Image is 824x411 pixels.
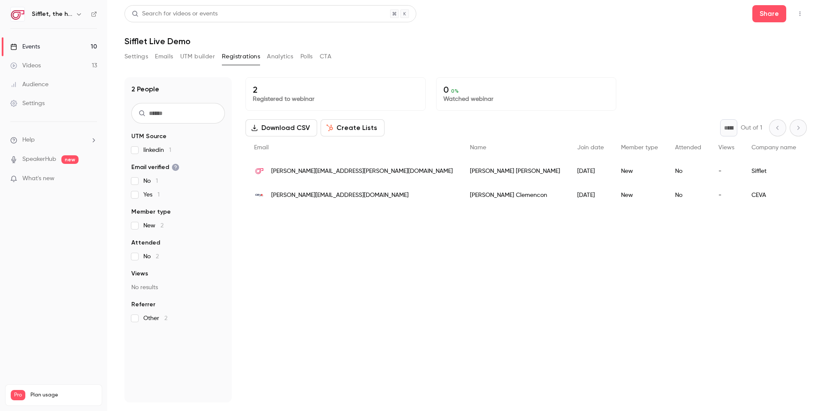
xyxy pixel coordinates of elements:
button: UTM builder [180,50,215,63]
span: Name [470,145,486,151]
span: Help [22,136,35,145]
span: linkedin [143,146,171,154]
span: 2 [161,223,164,229]
span: 2 [164,315,167,321]
span: UTM Source [131,132,167,141]
div: Audience [10,80,48,89]
div: New [612,159,666,183]
span: Company name [751,145,796,151]
span: Join date [577,145,604,151]
li: help-dropdown-opener [10,136,97,145]
div: [DATE] [569,183,612,207]
button: Polls [300,50,313,63]
img: siffletdata.com [254,166,264,176]
span: What's new [22,174,55,183]
span: [PERSON_NAME][EMAIL_ADDRESS][DOMAIN_NAME] [271,191,409,200]
div: Settings [10,99,45,108]
div: [PERSON_NAME] [PERSON_NAME] [461,159,569,183]
button: Download CSV [245,119,317,136]
img: cevalogistics.com [254,190,264,200]
button: Create Lists [321,119,385,136]
div: Videos [10,61,41,70]
span: Pro [11,390,25,400]
img: Sifflet, the holistic data observability platform [11,7,24,21]
button: Emails [155,50,173,63]
p: Registered to webinar [253,95,418,103]
div: CEVA [743,183,805,207]
span: Email [254,145,269,151]
span: No [143,252,159,261]
button: Settings [124,50,148,63]
span: 0 % [451,88,459,94]
p: 0 [443,85,609,95]
div: - [710,183,743,207]
button: CTA [320,50,331,63]
button: Analytics [267,50,294,63]
span: Views [718,145,734,151]
div: No [666,183,710,207]
section: facet-groups [131,132,225,323]
span: [PERSON_NAME][EMAIL_ADDRESS][PERSON_NAME][DOMAIN_NAME] [271,167,453,176]
span: Other [143,314,167,323]
span: Member type [621,145,658,151]
span: 1 [156,178,158,184]
span: Plan usage [30,392,97,399]
span: 2 [156,254,159,260]
p: Watched webinar [443,95,609,103]
button: Registrations [222,50,260,63]
div: [DATE] [569,159,612,183]
span: Attended [675,145,701,151]
span: Referrer [131,300,155,309]
span: 1 [158,192,160,198]
div: New [612,183,666,207]
span: Email verified [131,163,179,172]
p: 2 [253,85,418,95]
h6: Sifflet, the holistic data observability platform [32,10,72,18]
div: Sifflet [743,159,805,183]
p: No results [131,283,225,292]
span: Member type [131,208,171,216]
button: Share [752,5,786,22]
h1: Sifflet Live Demo [124,36,807,46]
h1: 2 People [131,84,159,94]
span: new [61,155,79,164]
div: Events [10,42,40,51]
span: New [143,221,164,230]
span: No [143,177,158,185]
a: SpeakerHub [22,155,56,164]
span: 1 [169,147,171,153]
div: Search for videos or events [132,9,218,18]
p: Out of 1 [741,124,762,132]
div: [PERSON_NAME] Clemencon [461,183,569,207]
span: Attended [131,239,160,247]
div: No [666,159,710,183]
div: - [710,159,743,183]
span: Yes [143,190,160,199]
span: Views [131,269,148,278]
